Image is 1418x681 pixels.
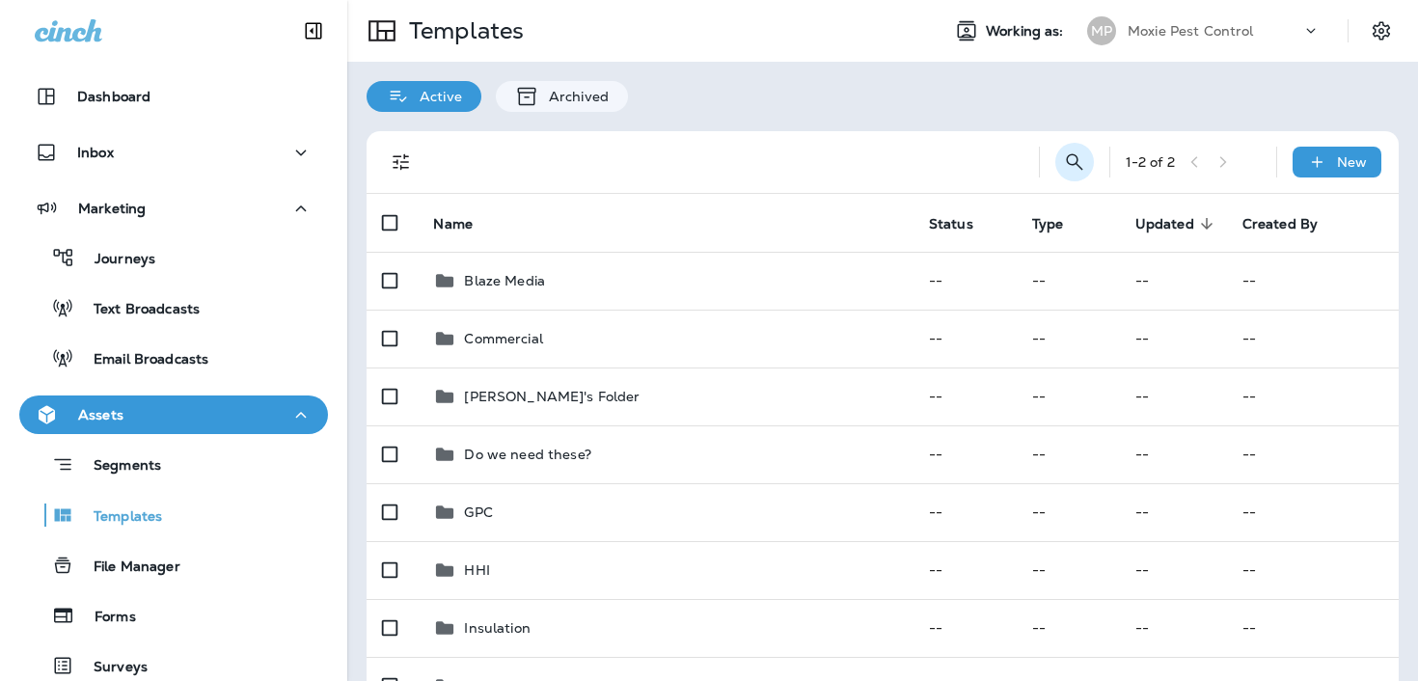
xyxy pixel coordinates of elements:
td: -- [914,310,1017,368]
p: Email Broadcasts [74,351,208,369]
td: -- [1120,368,1227,425]
span: Status [929,216,973,232]
button: Inbox [19,133,328,172]
td: -- [1120,599,1227,657]
button: Search Templates [1055,143,1094,181]
p: Inbox [77,145,114,160]
td: -- [1227,483,1399,541]
button: Text Broadcasts [19,287,328,328]
td: -- [1017,541,1120,599]
button: Email Broadcasts [19,338,328,378]
button: Forms [19,595,328,636]
button: Settings [1364,14,1399,48]
td: -- [1017,425,1120,483]
p: Assets [78,407,123,422]
td: -- [914,425,1017,483]
td: -- [1227,541,1399,599]
td: -- [1227,310,1399,368]
button: Filters [382,143,421,181]
button: Collapse Sidebar [286,12,341,50]
span: Type [1032,216,1064,232]
button: Segments [19,444,328,485]
p: Commercial [464,331,542,346]
td: -- [914,252,1017,310]
button: File Manager [19,545,328,586]
button: Templates [19,495,328,535]
p: Templates [74,508,162,527]
td: -- [1017,599,1120,657]
span: Working as: [986,23,1068,40]
td: -- [1227,368,1399,425]
span: Status [929,215,998,232]
td: -- [1120,425,1227,483]
td: -- [1227,252,1399,310]
span: Updated [1135,215,1219,232]
span: Created By [1242,216,1318,232]
div: MP [1087,16,1116,45]
p: Do we need these? [464,447,590,462]
p: New [1337,154,1367,170]
p: Text Broadcasts [74,301,200,319]
td: -- [1227,599,1399,657]
span: Type [1032,215,1089,232]
button: Dashboard [19,77,328,116]
td: -- [1017,483,1120,541]
p: File Manager [74,558,180,577]
p: GPC [464,504,492,520]
span: Name [433,215,498,232]
p: Archived [539,89,609,104]
span: Updated [1135,216,1194,232]
span: Name [433,216,473,232]
p: Segments [74,457,161,477]
td: -- [914,599,1017,657]
div: 1 - 2 of 2 [1126,154,1175,170]
p: Surveys [74,659,148,677]
p: Marketing [78,201,146,216]
p: Insulation [464,620,530,636]
td: -- [1017,310,1120,368]
p: Journeys [75,251,155,269]
td: -- [1017,252,1120,310]
p: Dashboard [77,89,150,104]
td: -- [1120,483,1227,541]
p: Templates [401,16,524,45]
p: Forms [75,609,136,627]
p: Blaze Media [464,273,545,288]
td: -- [914,483,1017,541]
td: -- [1120,252,1227,310]
td: -- [914,541,1017,599]
td: -- [1120,310,1227,368]
span: Created By [1242,215,1343,232]
p: Active [410,89,462,104]
button: Assets [19,395,328,434]
button: Marketing [19,189,328,228]
td: -- [914,368,1017,425]
p: Moxie Pest Control [1128,23,1254,39]
td: -- [1227,425,1399,483]
p: HHI [464,562,489,578]
td: -- [1017,368,1120,425]
p: [PERSON_NAME]'s Folder [464,389,640,404]
button: Journeys [19,237,328,278]
td: -- [1120,541,1227,599]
